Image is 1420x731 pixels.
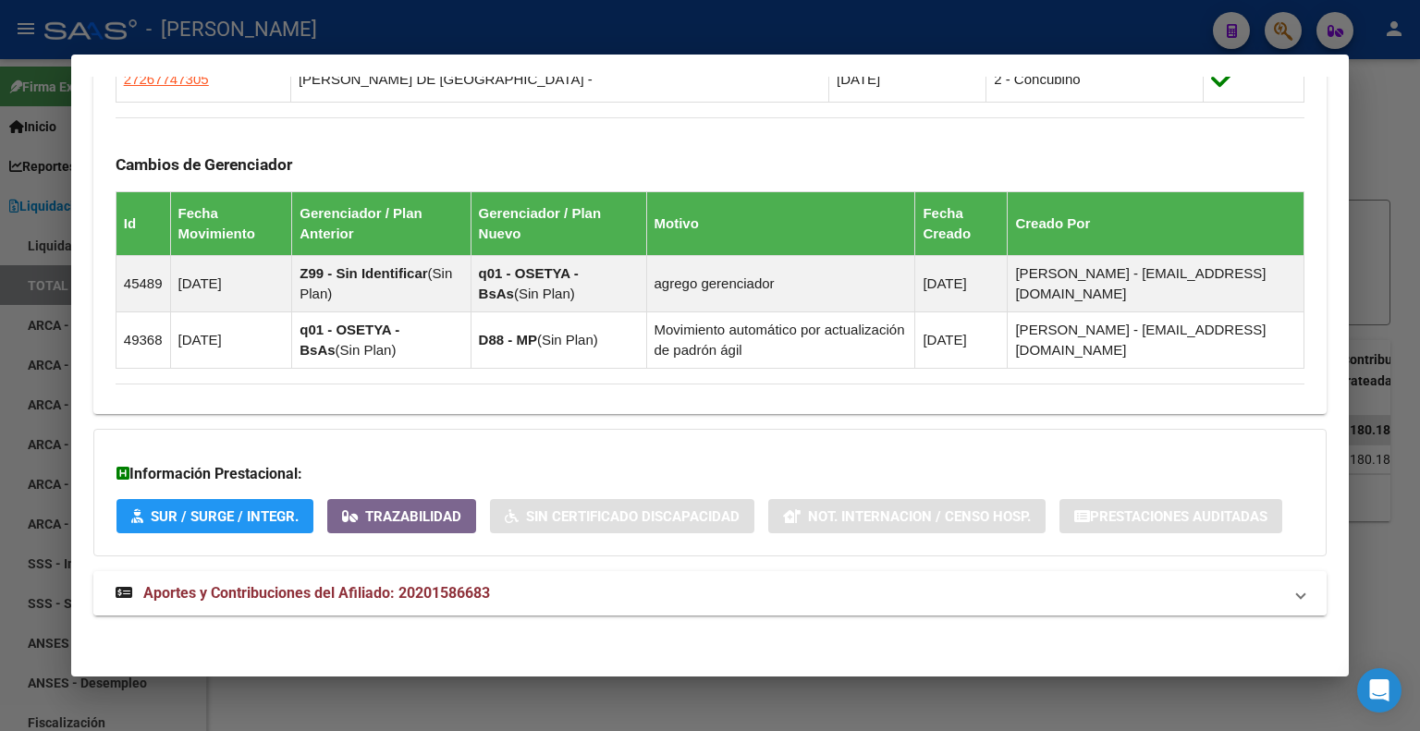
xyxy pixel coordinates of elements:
strong: Z99 - Sin Identificar [300,265,427,281]
td: ( ) [471,311,646,368]
div: Open Intercom Messenger [1357,668,1402,713]
td: [PERSON_NAME] DE [GEOGRAPHIC_DATA] - [290,56,828,102]
th: Fecha Movimiento [170,191,292,255]
mat-expansion-panel-header: Aportes y Contribuciones del Afiliado: 20201586683 [93,571,1327,615]
button: Sin Certificado Discapacidad [490,499,754,533]
span: Aportes y Contribuciones del Afiliado: 20201586683 [143,584,490,602]
span: Sin Certificado Discapacidad [526,508,740,525]
h3: Cambios de Gerenciador [116,154,1304,175]
td: 45489 [116,255,170,311]
td: [DATE] [915,311,1008,368]
span: Trazabilidad [365,508,461,525]
td: ( ) [471,255,646,311]
span: Sin Plan [542,332,594,347]
th: Creado Por [1008,191,1304,255]
strong: q01 - OSETYA - BsAs [479,265,579,301]
td: 2 - Concubino [986,56,1204,102]
td: agrego gerenciador [646,255,915,311]
span: Sin Plan [300,265,452,301]
th: Gerenciador / Plan Nuevo [471,191,646,255]
td: ( ) [292,311,471,368]
td: [DATE] [170,255,292,311]
span: Not. Internacion / Censo Hosp. [808,508,1031,525]
th: Fecha Creado [915,191,1008,255]
strong: q01 - OSETYA - BsAs [300,322,399,358]
td: Movimiento automático por actualización de padrón ágil [646,311,915,368]
th: Motivo [646,191,915,255]
strong: D88 - MP [479,332,537,347]
button: SUR / SURGE / INTEGR. [116,499,313,533]
td: 49368 [116,311,170,368]
button: Not. Internacion / Censo Hosp. [768,499,1046,533]
td: [PERSON_NAME] - [EMAIL_ADDRESS][DOMAIN_NAME] [1008,311,1304,368]
h3: Información Prestacional: [116,463,1304,485]
td: [PERSON_NAME] - [EMAIL_ADDRESS][DOMAIN_NAME] [1008,255,1304,311]
span: Sin Plan [519,286,570,301]
span: 27267747305 [124,71,209,87]
span: Sin Plan [340,342,392,358]
td: [DATE] [170,311,292,368]
span: SUR / SURGE / INTEGR. [151,508,299,525]
td: [DATE] [915,255,1008,311]
span: Prestaciones Auditadas [1090,508,1267,525]
button: Prestaciones Auditadas [1059,499,1282,533]
button: Trazabilidad [327,499,476,533]
td: ( ) [292,255,471,311]
td: [DATE] [829,56,986,102]
th: Gerenciador / Plan Anterior [292,191,471,255]
th: Id [116,191,170,255]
